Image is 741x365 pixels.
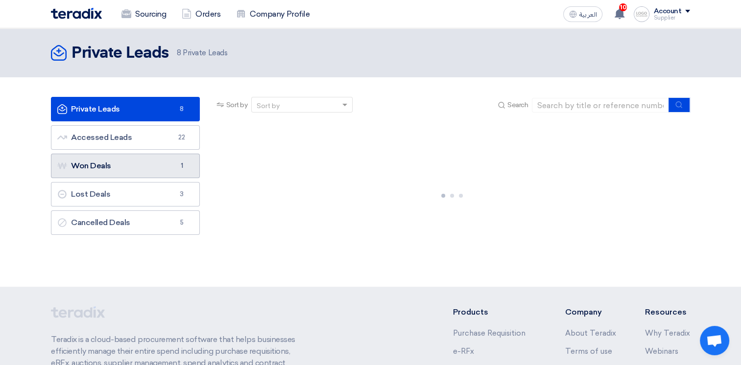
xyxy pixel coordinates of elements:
[453,347,474,356] a: e-RFx
[700,326,729,355] div: Open chat
[176,189,188,199] span: 3
[51,182,200,206] a: Lost Deals3
[645,347,678,356] a: Webinars
[257,101,280,111] div: Sort by
[177,48,181,57] span: 8
[634,6,649,22] img: logoPlaceholder_1755177967591.jpg
[51,97,200,121] a: Private Leads8
[563,6,602,22] button: العربية
[565,306,616,318] li: Company
[532,98,669,113] input: Search by title or reference number
[114,3,174,25] a: Sourcing
[653,15,690,21] div: Supplier
[453,329,526,338] a: Purchase Requisition
[228,3,317,25] a: Company Profile
[579,11,597,18] span: العربية
[51,154,200,178] a: Won Deals1
[174,3,228,25] a: Orders
[565,329,616,338] a: About Teradix
[565,347,612,356] a: Terms of use
[507,100,528,110] span: Search
[619,3,627,11] span: 10
[176,161,188,171] span: 1
[645,306,690,318] li: Resources
[72,44,169,63] h2: Private Leads
[176,133,188,142] span: 22
[453,306,536,318] li: Products
[653,7,681,16] div: Account
[177,47,227,59] span: Private Leads
[176,104,188,114] span: 8
[176,218,188,228] span: 5
[645,329,690,338] a: Why Teradix
[51,8,102,19] img: Teradix logo
[226,100,248,110] span: Sort by
[51,125,200,150] a: Accessed Leads22
[51,210,200,235] a: Cancelled Deals5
